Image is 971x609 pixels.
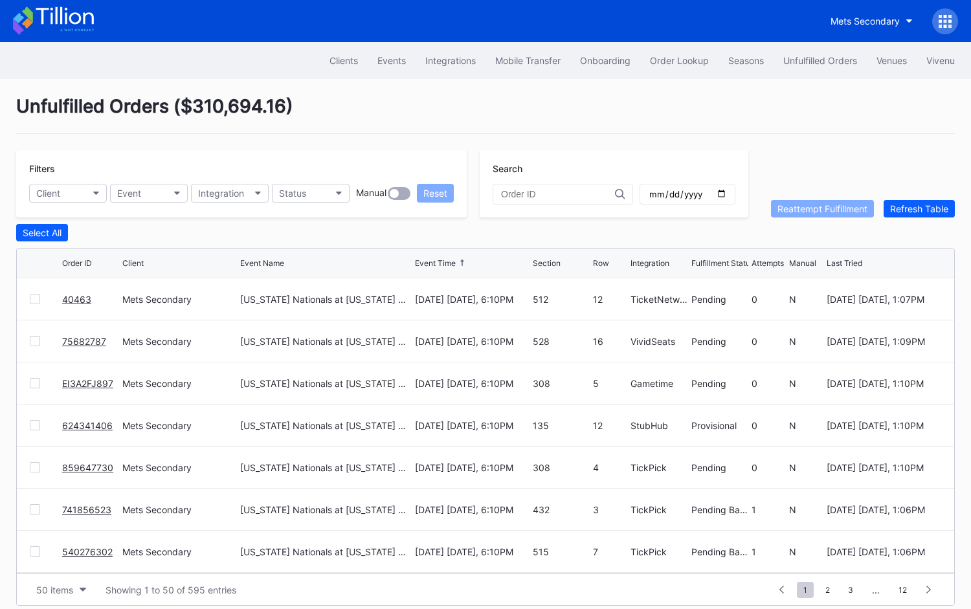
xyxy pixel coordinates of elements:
div: Attempts [752,258,784,268]
div: [US_STATE] Nationals at [US_STATE] Mets (Pop-Up Home Run Apple Giveaway) [240,504,412,515]
button: Integrations [416,49,485,72]
div: 528 [533,336,590,347]
span: 12 [892,582,913,598]
div: 3 [593,504,627,515]
div: 50 items [36,584,73,595]
div: Integration [198,188,244,199]
div: [DATE] [DATE], 1:06PM [827,546,941,557]
div: Select All [23,227,61,238]
div: Fulfillment Status [691,258,754,268]
div: Mobile Transfer [495,55,561,66]
button: Reattempt Fulfillment [771,200,874,217]
a: Unfulfilled Orders [774,49,867,72]
div: 0 [752,378,786,389]
div: Reattempt Fulfillment [777,203,867,214]
div: N [789,462,823,473]
div: Venues [876,55,907,66]
div: 135 [533,420,590,431]
span: 2 [819,582,836,598]
div: Mets Secondary [122,546,237,557]
div: 12 [593,420,627,431]
div: Manual [356,187,386,200]
div: Pending [691,462,748,473]
button: Select All [16,224,68,241]
div: VividSeats [631,336,687,347]
div: Row [593,258,609,268]
div: TickPick [631,504,687,515]
button: Order Lookup [640,49,719,72]
div: Pending Barcode Validation [691,504,748,515]
div: N [789,378,823,389]
div: 432 [533,504,590,515]
div: Event [117,188,141,199]
button: Event [110,184,188,203]
div: Clients [329,55,358,66]
a: 741856523 [62,504,111,515]
div: Client [36,188,60,199]
div: Event Time [415,258,456,268]
div: Manual [789,258,816,268]
div: TicketNetwork [631,294,687,305]
div: Showing 1 to 50 of 595 entries [106,584,236,595]
div: 1 [752,504,786,515]
div: [DATE] [DATE], 1:10PM [827,420,941,431]
div: Event Name [240,258,284,268]
div: Events [377,55,406,66]
a: 859647730 [62,462,113,473]
a: 540276302 [62,546,113,557]
div: Last Tried [827,258,862,268]
div: TickPick [631,462,687,473]
div: Integrations [425,55,476,66]
div: N [789,336,823,347]
div: 16 [593,336,627,347]
a: 624341406 [62,420,113,431]
div: [DATE] [DATE], 6:10PM [415,294,530,305]
div: Vivenu [926,55,955,66]
div: Mets Secondary [122,336,237,347]
div: Unfulfilled Orders ( $310,694.16 ) [16,95,955,134]
button: Reset [417,184,454,203]
button: Onboarding [570,49,640,72]
div: Search [493,163,735,174]
div: Onboarding [580,55,631,66]
span: 3 [842,582,860,598]
div: [DATE] [DATE], 6:10PM [415,546,530,557]
div: [US_STATE] Nationals at [US_STATE] Mets (Pop-Up Home Run Apple Giveaway) [240,378,412,389]
div: 0 [752,420,786,431]
div: [DATE] [DATE], 1:10PM [827,462,941,473]
div: [DATE] [DATE], 1:10PM [827,378,941,389]
button: Status [272,184,350,203]
div: [DATE] [DATE], 6:10PM [415,504,530,515]
button: Integration [191,184,269,203]
a: Mobile Transfer [485,49,570,72]
div: Unfulfilled Orders [783,55,857,66]
div: [DATE] [DATE], 1:07PM [827,294,941,305]
a: 40463 [62,294,91,305]
div: [DATE] [DATE], 6:10PM [415,336,530,347]
div: 0 [752,462,786,473]
button: Mets Secondary [821,9,922,33]
div: [US_STATE] Nationals at [US_STATE] Mets (Pop-Up Home Run Apple Giveaway) [240,336,412,347]
button: 50 items [30,581,93,599]
button: Clients [320,49,368,72]
div: 0 [752,294,786,305]
button: Client [29,184,107,203]
div: Provisional [691,420,748,431]
div: [US_STATE] Nationals at [US_STATE] Mets (Pop-Up Home Run Apple Giveaway) [240,420,412,431]
div: 1 [752,546,786,557]
div: [DATE] [DATE], 6:10PM [415,378,530,389]
button: Seasons [719,49,774,72]
div: [DATE] [DATE], 6:10PM [415,420,530,431]
a: EI3A2FJ897 [62,378,113,389]
div: Section [533,258,561,268]
input: Order ID [501,189,615,199]
div: 5 [593,378,627,389]
button: Refresh Table [884,200,955,217]
span: 1 [797,582,814,598]
div: N [789,294,823,305]
div: [DATE] [DATE], 6:10PM [415,462,530,473]
div: Status [279,188,306,199]
div: [US_STATE] Nationals at [US_STATE] Mets (Pop-Up Home Run Apple Giveaway) [240,462,412,473]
